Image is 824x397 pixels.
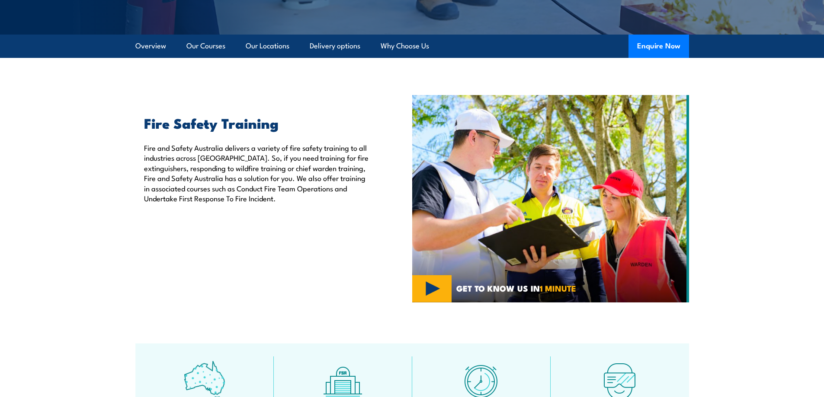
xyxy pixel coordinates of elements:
[135,35,166,57] a: Overview
[412,95,689,302] img: Fire Safety Training Courses
[381,35,429,57] a: Why Choose Us
[628,35,689,58] button: Enquire Now
[310,35,360,57] a: Delivery options
[144,143,372,203] p: Fire and Safety Australia delivers a variety of fire safety training to all industries across [GE...
[246,35,289,57] a: Our Locations
[456,284,576,292] span: GET TO KNOW US IN
[540,282,576,294] strong: 1 MINUTE
[144,117,372,129] h2: Fire Safety Training
[186,35,225,57] a: Our Courses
